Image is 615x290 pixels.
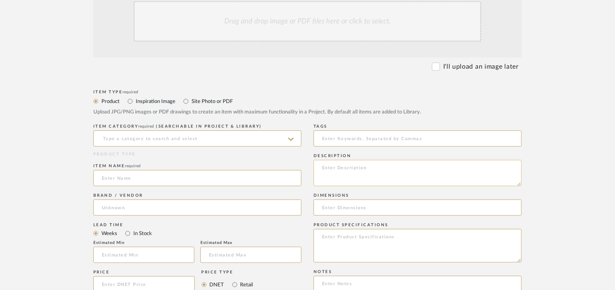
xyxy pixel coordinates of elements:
mat-radio-group: Select item type [93,96,522,106]
label: Weeks [101,229,117,238]
mat-radio-group: Select item type [93,228,301,238]
span: (Searchable in Project & Library) [156,124,262,128]
input: Type a category to search and select [93,130,301,147]
span: required [125,164,141,168]
label: DNET [209,280,224,289]
label: Retail [240,280,253,289]
div: ITEM CATEGORY [93,124,301,129]
div: Upload JPG/PNG images or PDF drawings to create an item with maximum functionality in a Project. ... [93,108,522,116]
div: Product Specifications [314,223,522,227]
div: Price Type [202,270,253,275]
input: Estimated Min [93,247,194,263]
div: Price [93,270,195,275]
div: Dimensions [314,193,522,198]
div: Estimated Max [200,240,301,245]
div: Item name [93,164,301,168]
div: Estimated Min [93,240,194,245]
input: Enter Keywords, Separated by Commas [314,130,522,147]
span: required [139,124,154,128]
input: Enter Name [93,170,301,186]
div: Brand / Vendor [93,193,301,198]
label: I'll upload an image later [443,62,519,71]
label: Inspiration Image [135,97,175,106]
label: Site Photo or PDF [191,97,233,106]
input: Estimated Max [200,247,301,263]
input: Enter Dimensions [314,200,522,216]
div: Lead Time [93,223,301,227]
label: Product [101,97,120,106]
div: Notes [314,269,522,274]
div: Tags [314,124,522,129]
input: Unknown [93,200,301,216]
div: Item Type [93,90,522,95]
div: Description [314,153,522,158]
div: PRODUCT TYPE [93,151,301,158]
label: In Stock [133,229,152,238]
span: required [123,90,139,94]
